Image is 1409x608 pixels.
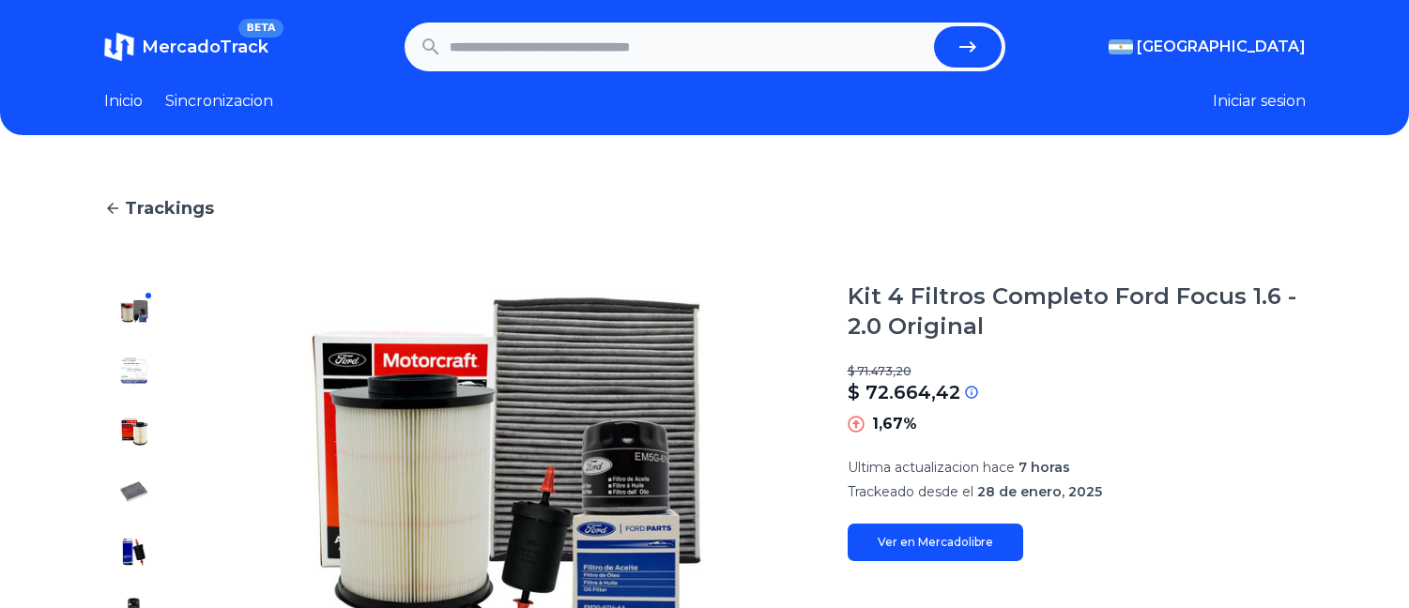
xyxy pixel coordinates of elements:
[848,379,960,405] p: $ 72.664,42
[1018,459,1070,476] span: 7 horas
[119,537,149,567] img: Kit 4 Filtros Completo Ford Focus 1.6 - 2.0 Original
[872,413,917,435] p: 1,67%
[1213,90,1306,113] button: Iniciar sesion
[1137,36,1306,58] span: [GEOGRAPHIC_DATA]
[104,90,143,113] a: Inicio
[848,459,1015,476] span: Ultima actualizacion hace
[125,195,214,221] span: Trackings
[238,19,283,38] span: BETA
[119,477,149,507] img: Kit 4 Filtros Completo Ford Focus 1.6 - 2.0 Original
[848,524,1023,561] a: Ver en Mercadolibre
[119,296,149,327] img: Kit 4 Filtros Completo Ford Focus 1.6 - 2.0 Original
[977,483,1102,500] span: 28 de enero, 2025
[848,364,1306,379] p: $ 71.473,20
[1109,36,1306,58] button: [GEOGRAPHIC_DATA]
[119,417,149,447] img: Kit 4 Filtros Completo Ford Focus 1.6 - 2.0 Original
[104,32,134,62] img: MercadoTrack
[104,32,268,62] a: MercadoTrackBETA
[165,90,273,113] a: Sincronizacion
[104,195,1306,221] a: Trackings
[1109,39,1133,54] img: Argentina
[142,37,268,57] span: MercadoTrack
[848,281,1306,342] h1: Kit 4 Filtros Completo Ford Focus 1.6 - 2.0 Original
[119,357,149,387] img: Kit 4 Filtros Completo Ford Focus 1.6 - 2.0 Original
[848,483,973,500] span: Trackeado desde el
